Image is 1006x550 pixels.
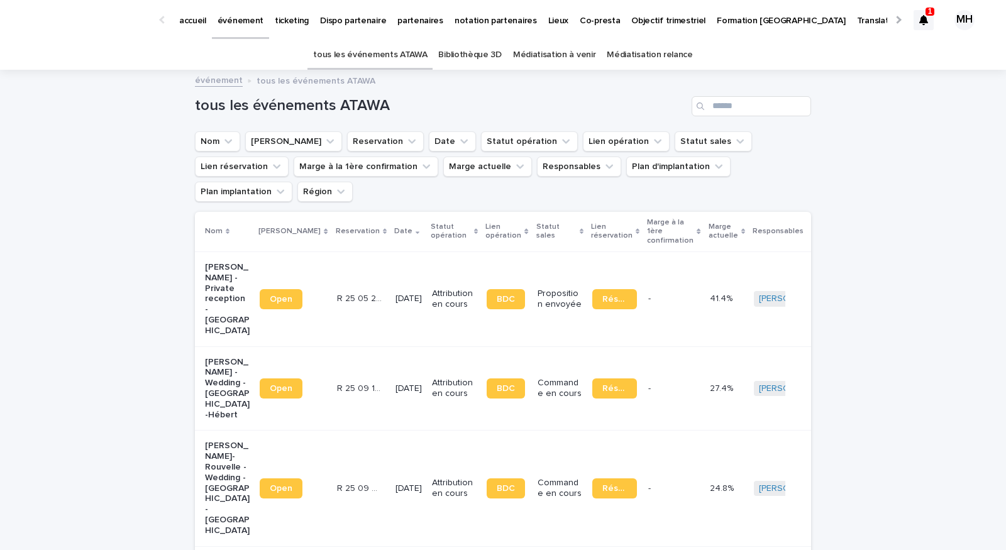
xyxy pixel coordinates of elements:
[395,383,422,394] p: [DATE]
[538,478,582,499] p: Commande en cours
[485,220,521,243] p: Lien opération
[591,220,633,243] p: Lien réservation
[429,131,476,151] button: Date
[205,357,250,421] p: [PERSON_NAME] - Wedding - [GEOGRAPHIC_DATA]-Hébert
[270,484,292,493] span: Open
[294,157,438,177] button: Marge à la 1ère confirmation
[759,383,827,394] a: [PERSON_NAME]
[648,481,653,494] p: -
[395,294,422,304] p: [DATE]
[583,131,670,151] button: Lien opération
[25,8,147,33] img: Ls34BcGeRexTGTNfXpUC
[710,381,736,394] p: 27.4%
[337,481,384,494] p: R 25 09 849
[347,131,424,151] button: Reservation
[432,378,477,399] p: Attribution en cours
[245,131,342,151] button: Lien Stacker
[337,291,384,304] p: R 25 05 263
[313,40,427,70] a: tous les événements ATAWA
[497,384,515,393] span: BDC
[205,441,250,536] p: [PERSON_NAME]-Rouvelle - Wedding - [GEOGRAPHIC_DATA]-[GEOGRAPHIC_DATA]
[592,289,637,309] a: Réservation
[195,431,1005,546] tr: [PERSON_NAME]-Rouvelle - Wedding - [GEOGRAPHIC_DATA]-[GEOGRAPHIC_DATA]OpenR 25 09 849R 25 09 849 ...
[431,220,471,243] p: Statut opération
[538,378,582,399] p: Commande en cours
[811,220,863,243] p: Plan d'implantation
[195,346,1005,431] tr: [PERSON_NAME] - Wedding - [GEOGRAPHIC_DATA]-HébertOpenR 25 09 147R 25 09 147 [DATE]Attribution en...
[592,378,637,399] a: Réservation
[914,10,934,30] div: 1
[205,262,250,336] p: [PERSON_NAME] - Private reception - [GEOGRAPHIC_DATA]
[710,291,735,304] p: 41.4%
[759,294,827,304] a: [PERSON_NAME]
[710,481,736,494] p: 24.8%
[260,289,302,309] a: Open
[195,157,289,177] button: Lien réservation
[260,478,302,498] a: Open
[607,40,693,70] a: Médiatisation relance
[438,40,501,70] a: Bibliothèque 3D
[648,291,653,304] p: -
[270,295,292,304] span: Open
[481,131,578,151] button: Statut opération
[709,220,738,243] p: Marge actuelle
[753,224,804,238] p: Responsables
[602,295,627,304] span: Réservation
[195,182,292,202] button: Plan implantation
[692,96,811,116] input: Search
[258,224,321,238] p: [PERSON_NAME]
[648,381,653,394] p: -
[395,483,422,494] p: [DATE]
[497,295,515,304] span: BDC
[337,381,384,394] p: R 25 09 147
[432,478,477,499] p: Attribution en cours
[205,224,223,238] p: Nom
[432,289,477,310] p: Attribution en cours
[487,289,525,309] a: BDC
[536,220,577,243] p: Statut sales
[602,384,627,393] span: Réservation
[626,157,731,177] button: Plan d'implantation
[195,251,1005,346] tr: [PERSON_NAME] - Private reception - [GEOGRAPHIC_DATA]OpenR 25 05 263R 25 05 263 [DATE]Attribution...
[487,378,525,399] a: BDC
[394,224,412,238] p: Date
[592,478,637,498] a: Réservation
[270,384,292,393] span: Open
[195,131,240,151] button: Nom
[443,157,532,177] button: Marge actuelle
[675,131,752,151] button: Statut sales
[954,10,975,30] div: MH
[195,72,243,87] a: événement
[538,289,582,310] p: Proposition envoyée
[260,378,302,399] a: Open
[537,157,621,177] button: Responsables
[759,483,827,494] a: [PERSON_NAME]
[928,7,932,16] p: 1
[195,97,687,115] h1: tous les événements ATAWA
[513,40,596,70] a: Médiatisation à venir
[487,478,525,498] a: BDC
[336,224,380,238] p: Reservation
[257,73,375,87] p: tous les événements ATAWA
[497,484,515,493] span: BDC
[297,182,353,202] button: Région
[647,216,694,248] p: Marge à la 1ère confirmation
[602,484,627,493] span: Réservation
